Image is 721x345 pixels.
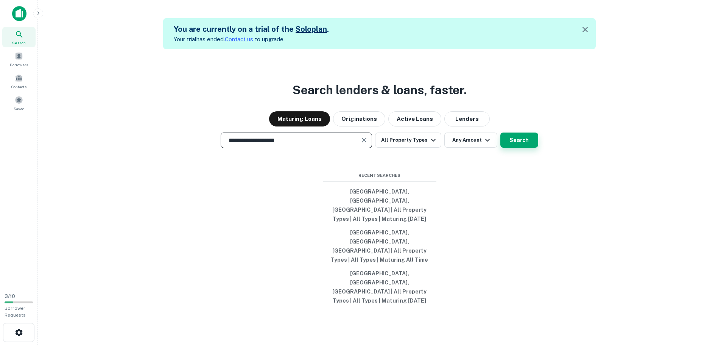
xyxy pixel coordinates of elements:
[323,185,436,226] button: [GEOGRAPHIC_DATA], [GEOGRAPHIC_DATA], [GEOGRAPHIC_DATA] | All Property Types | All Types | Maturi...
[2,93,36,113] a: Saved
[269,111,330,126] button: Maturing Loans
[10,62,28,68] span: Borrowers
[323,172,436,179] span: Recent Searches
[375,133,441,148] button: All Property Types
[388,111,441,126] button: Active Loans
[500,133,538,148] button: Search
[11,84,26,90] span: Contacts
[683,284,721,321] iframe: Chat Widget
[444,111,490,126] button: Lenders
[174,23,329,35] h5: You are currently on a trial of the .
[12,40,26,46] span: Search
[323,226,436,267] button: [GEOGRAPHIC_DATA], [GEOGRAPHIC_DATA], [GEOGRAPHIC_DATA] | All Property Types | All Types | Maturi...
[2,49,36,69] a: Borrowers
[2,27,36,47] a: Search
[293,81,467,99] h3: Search lenders & loans, faster.
[2,71,36,91] a: Contacts
[14,106,25,112] span: Saved
[174,35,329,44] p: Your trial has ended. to upgrade.
[359,135,369,145] button: Clear
[12,6,26,21] img: capitalize-icon.png
[333,111,385,126] button: Originations
[444,133,497,148] button: Any Amount
[5,306,26,318] span: Borrower Requests
[323,267,436,308] button: [GEOGRAPHIC_DATA], [GEOGRAPHIC_DATA], [GEOGRAPHIC_DATA] | All Property Types | All Types | Maturi...
[296,25,327,34] a: Soloplan
[5,293,15,299] span: 3 / 10
[225,36,253,42] a: Contact us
